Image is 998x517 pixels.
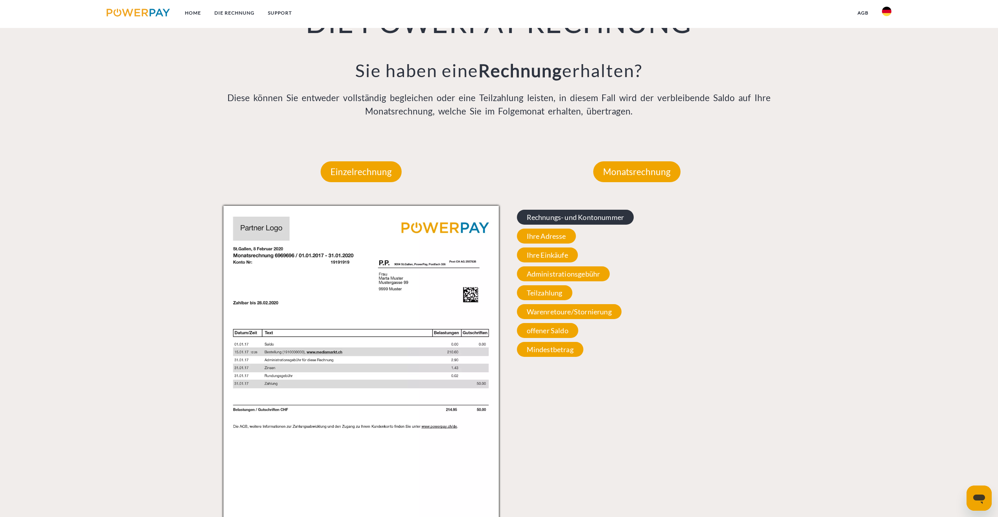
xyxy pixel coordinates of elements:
[321,161,402,183] p: Einzelrechnung
[517,266,610,281] span: Administrationsgebühr
[223,59,775,81] h3: Sie haben eine erhalten?
[882,7,891,16] img: de
[478,60,562,81] b: Rechnung
[517,229,576,244] span: Ihre Adresse
[208,6,261,20] a: DIE RECHNUNG
[851,6,875,20] a: agb
[517,342,583,357] span: Mindestbetrag
[517,210,634,225] span: Rechnungs- und Kontonummer
[261,6,299,20] a: SUPPORT
[967,486,992,511] iframe: Schaltfläche zum Öffnen des Messaging-Fensters
[517,304,622,319] span: Warenretoure/Stornierung
[107,9,170,17] img: logo-powerpay.svg
[517,323,578,338] span: offener Saldo
[178,6,208,20] a: Home
[517,285,572,300] span: Teilzahlung
[517,247,578,262] span: Ihre Einkäufe
[223,91,775,118] p: Diese können Sie entweder vollständig begleichen oder eine Teilzahlung leisten, in diesem Fall wi...
[593,161,681,183] p: Monatsrechnung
